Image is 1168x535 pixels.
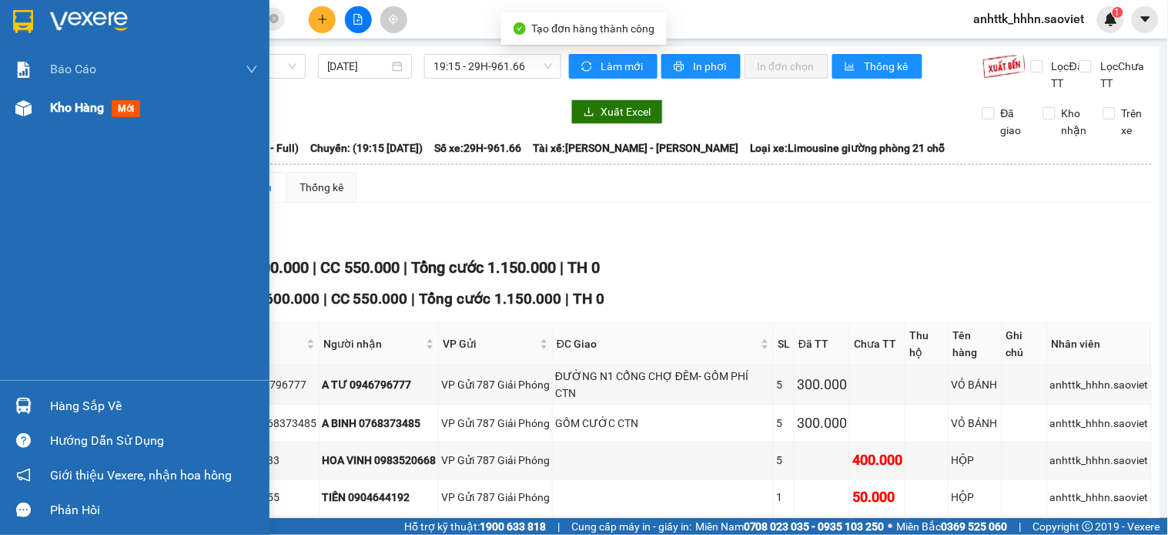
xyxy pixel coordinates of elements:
[439,405,553,442] td: VP Gửi 787 Giải Phóng
[557,518,560,535] span: |
[744,520,885,533] strong: 0708 023 035 - 0935 103 250
[322,489,436,506] div: TIẾN 0904644192
[951,376,999,393] div: VỎ BÁNH
[982,54,1026,79] img: 9k=
[323,335,423,352] span: Người nhận
[439,442,553,479] td: VP Gửi 787 Giải Phóng
[532,22,655,35] span: Tạo đơn hàng thành công
[661,54,741,79] button: printerIn phơi
[566,290,570,308] span: |
[905,323,949,365] th: Thu hộ
[560,258,564,277] span: |
[1050,415,1149,432] div: anhttk_hhhn.saoviet
[50,395,258,418] div: Hàng sắp về
[852,449,902,471] div: 400.000
[345,6,372,33] button: file-add
[388,14,399,25] span: aim
[1115,7,1120,18] span: 1
[832,54,922,79] button: bar-chartThống kê
[439,479,553,516] td: VP Gửi 787 Giải Phóng
[1104,12,1118,26] img: icon-new-feature
[443,335,537,352] span: VP Gửi
[322,376,436,393] div: A TƯ 0946796777
[420,290,562,308] span: Tổng cước 1.150.000
[581,61,594,73] span: sync
[571,518,691,535] span: Cung cấp máy in - giấy in:
[480,520,546,533] strong: 1900 633 818
[850,323,905,365] th: Chưa TT
[584,106,594,119] span: download
[13,10,33,33] img: logo-vxr
[243,290,320,308] span: CR 600.000
[951,452,999,469] div: HỘP
[1046,58,1086,92] span: Lọc Đã TT
[845,61,858,73] span: bar-chart
[50,59,96,79] span: Báo cáo
[569,54,658,79] button: syncLàm mới
[1094,58,1153,92] span: Lọc Chưa TT
[15,398,32,414] img: warehouse-icon
[574,290,605,308] span: TH 0
[50,100,104,115] span: Kho hàng
[797,412,847,434] div: 300.000
[433,55,552,78] span: 19:15 - 29H-961.66
[942,520,1008,533] strong: 0369 525 060
[776,452,791,469] div: 5
[411,258,556,277] span: Tổng cước 1.150.000
[16,468,31,483] span: notification
[533,140,738,156] span: Tài xế: [PERSON_NAME] - [PERSON_NAME]
[1050,376,1149,393] div: anhttk_hhhn.saoviet
[1083,521,1093,532] span: copyright
[1048,323,1152,365] th: Nhân viên
[864,58,910,75] span: Thống kê
[774,323,795,365] th: SL
[269,12,279,27] span: close-circle
[317,14,328,25] span: plus
[1113,7,1123,18] sup: 1
[112,100,140,117] span: mới
[951,415,999,432] div: VỎ BÁNH
[310,140,423,156] span: Chuyến: (19:15 [DATE])
[571,99,663,124] button: downloadXuất Excel
[353,14,363,25] span: file-add
[403,258,407,277] span: |
[16,433,31,448] span: question-circle
[50,429,258,453] div: Hướng dẫn sử dụng
[949,323,1002,365] th: Tên hàng
[962,9,1097,29] span: anhttk_hhhn.saoviet
[776,415,791,432] div: 5
[441,376,550,393] div: VP Gửi 787 Giải Phóng
[327,58,390,75] input: 13/10/2025
[897,518,1008,535] span: Miền Bắc
[951,489,999,506] div: HỘP
[8,89,124,115] h2: 6FU42PXY
[441,452,550,469] div: VP Gửi 787 Giải Phóng
[93,36,188,62] b: Sao Việt
[320,258,400,277] span: CC 550.000
[313,258,316,277] span: |
[309,6,336,33] button: plus
[269,14,279,23] span: close-circle
[1050,489,1149,506] div: anhttk_hhhn.saoviet
[797,374,847,395] div: 300.000
[206,12,372,38] b: [DOMAIN_NAME]
[567,258,600,277] span: TH 0
[300,179,343,196] div: Thống kê
[601,58,645,75] span: Làm mới
[674,61,687,73] span: printer
[1019,518,1022,535] span: |
[750,140,945,156] span: Loại xe: Limousine giường phòng 21 chỗ
[695,518,885,535] span: Miền Nam
[514,22,526,35] span: check-circle
[889,523,893,530] span: ⚪️
[776,376,791,393] div: 5
[380,6,407,33] button: aim
[1056,105,1093,139] span: Kho nhận
[50,499,258,522] div: Phản hồi
[1116,105,1153,139] span: Trên xe
[81,89,372,187] h2: VP Nhận: VP Hàng LC
[441,415,550,432] div: VP Gửi 787 Giải Phóng
[852,486,902,508] div: 50.000
[331,290,408,308] span: CC 550.000
[322,452,436,469] div: HOA VINH 0983520668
